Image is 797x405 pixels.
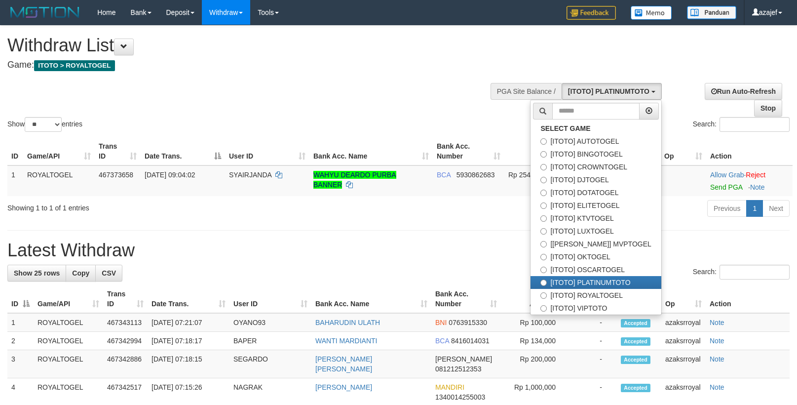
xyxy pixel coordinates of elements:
[706,285,790,313] th: Action
[14,269,60,277] span: Show 25 rows
[531,289,661,302] label: [ITOTO] ROYALTOGEL
[710,171,744,179] a: Allow Grab
[7,36,522,55] h1: Withdraw List
[710,171,746,179] span: ·
[501,350,570,378] td: Rp 200,000
[540,305,547,312] input: [ITOTO] VIPTOTO
[7,285,34,313] th: ID: activate to sort column descending
[95,137,141,165] th: Trans ID: activate to sort column ascending
[540,228,547,235] input: [ITOTO] LUXTOGEL
[540,215,547,222] input: [ITOTO] KTVTOGEL
[540,202,547,209] input: [ITOTO] ELITETOGEL
[501,285,570,313] th: Amount: activate to sort column ascending
[148,350,229,378] td: [DATE] 07:18:15
[145,171,195,179] span: [DATE] 09:04:02
[103,285,148,313] th: Trans ID: activate to sort column ascending
[660,137,706,165] th: Op: activate to sort column ascending
[7,5,82,20] img: MOTION_logo.png
[562,83,662,100] button: [ITOTO] PLATINUMTOTO
[710,355,724,363] a: Note
[7,60,522,70] h4: Game:
[229,171,271,179] span: SYAIRJANDA
[229,285,311,313] th: User ID: activate to sort column ascending
[746,200,763,217] a: 1
[102,269,116,277] span: CSV
[570,350,617,378] td: -
[531,276,661,289] label: [ITOTO] PLATINUMTOTO
[570,313,617,332] td: -
[95,265,122,282] a: CSV
[435,319,447,326] span: BNI
[531,212,661,225] label: [ITOTO] KTVTOGEL
[501,313,570,332] td: Rp 100,000
[435,365,481,373] span: Copy 081212512353 to clipboard
[661,332,706,350] td: azaksrroyal
[570,332,617,350] td: -
[531,186,661,199] label: [ITOTO] DOTATOGEL
[315,337,377,345] a: WANTI MARDIANTI
[449,319,487,326] span: Copy 0763915330 to clipboard
[540,151,547,158] input: [ITOTO] BINGOTOGEL
[435,337,449,345] span: BCA
[531,302,661,315] label: [ITOTO] VIPTOTO
[568,87,649,95] span: [ITOTO] PLATINUMTOTO
[437,171,451,179] span: BCA
[762,200,790,217] a: Next
[531,135,661,148] label: [ITOTO] AUTOTOGEL
[746,171,765,179] a: Reject
[148,285,229,313] th: Date Trans.: activate to sort column ascending
[141,137,225,165] th: Date Trans.: activate to sort column descending
[34,350,103,378] td: ROYALTOGEL
[7,165,23,196] td: 1
[531,250,661,263] label: [ITOTO] OKTOGEL
[435,355,492,363] span: [PERSON_NAME]
[315,355,372,373] a: [PERSON_NAME] [PERSON_NAME]
[621,319,650,327] span: Accepted
[431,285,501,313] th: Bank Acc. Number: activate to sort column ascending
[25,117,62,132] select: Showentries
[540,241,547,247] input: [[PERSON_NAME]] MVPTOGEL
[531,199,661,212] label: [ITOTO] ELITETOGEL
[34,332,103,350] td: ROYALTOGEL
[315,383,372,391] a: [PERSON_NAME]
[34,285,103,313] th: Game/API: activate to sort column ascending
[491,83,562,100] div: PGA Site Balance /
[531,225,661,238] label: [ITOTO] LUXTOGEL
[531,173,661,186] label: [ITOTO] DJTOGEL
[540,124,590,132] b: SELECT GAME
[456,171,495,179] span: Copy 5930862683 to clipboard
[103,313,148,332] td: 467343113
[531,148,661,161] label: [ITOTO] BINGOTOGEL
[451,337,490,345] span: Copy 8416014031 to clipboard
[23,165,95,196] td: ROYALTOGEL
[540,254,547,260] input: [ITOTO] OKTOGEL
[435,383,464,391] span: MANDIRI
[540,177,547,183] input: [ITOTO] DJTOGEL
[229,313,311,332] td: OYANO93
[531,161,661,173] label: [ITOTO] CROWNTOGEL
[621,356,650,364] span: Accepted
[148,332,229,350] td: [DATE] 07:18:17
[7,199,325,213] div: Showing 1 to 1 of 1 entries
[225,137,309,165] th: User ID: activate to sort column ascending
[661,350,706,378] td: azaksrroyal
[34,60,115,71] span: ITOTO > ROYALTOGEL
[720,117,790,132] input: Search:
[540,138,547,145] input: [ITOTO] AUTOTOGEL
[720,265,790,280] input: Search:
[103,350,148,378] td: 467342886
[313,171,396,189] a: WAHYU DEARDO PURBA BANNER
[707,200,747,217] a: Previous
[531,263,661,276] label: [ITOTO] OSCARTOGEL
[315,319,380,326] a: BAHARUDIN ULATH
[7,332,34,350] td: 2
[309,137,433,165] th: Bank Acc. Name: activate to sort column ascending
[311,285,431,313] th: Bank Acc. Name: activate to sort column ascending
[540,267,547,273] input: [ITOTO] OSCARTOGEL
[229,332,311,350] td: BAPER
[531,238,661,250] label: [[PERSON_NAME]] MVPTOGEL
[501,332,570,350] td: Rp 134,000
[621,337,650,346] span: Accepted
[754,100,782,117] a: Stop
[710,319,724,326] a: Note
